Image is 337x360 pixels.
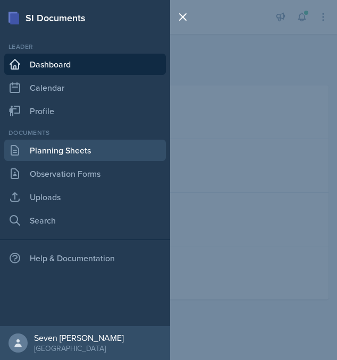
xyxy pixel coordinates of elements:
div: Help & Documentation [4,247,166,269]
div: [GEOGRAPHIC_DATA] [34,343,124,354]
a: Observation Forms [4,163,166,184]
a: Uploads [4,186,166,208]
a: Planning Sheets [4,140,166,161]
a: Calendar [4,77,166,98]
div: Leader [4,42,166,52]
div: Seven [PERSON_NAME] [34,332,124,343]
div: Documents [4,128,166,138]
a: Search [4,210,166,231]
a: Dashboard [4,54,166,75]
a: Profile [4,100,166,122]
